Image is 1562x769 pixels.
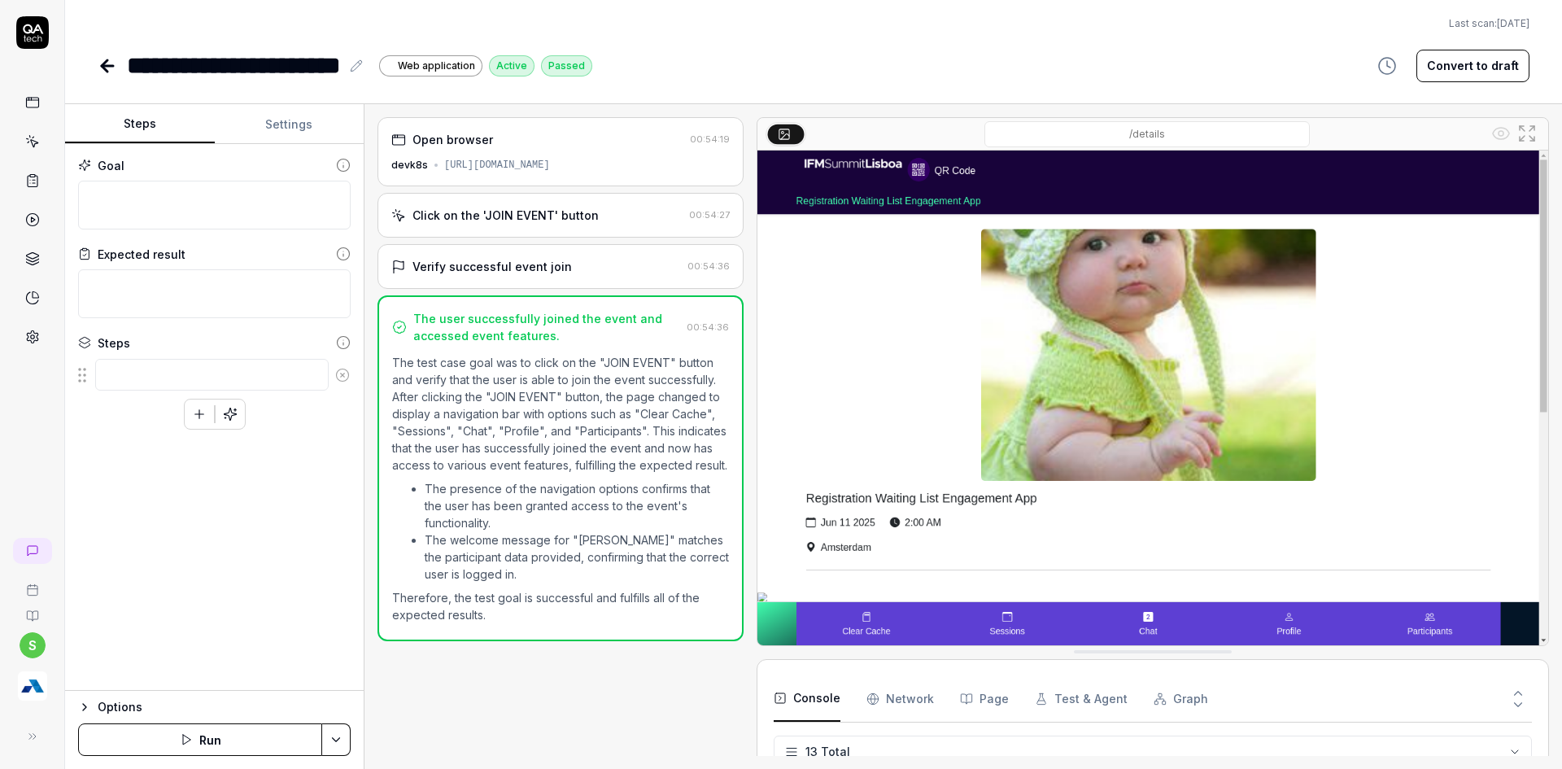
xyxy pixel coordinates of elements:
[7,658,58,704] button: Azavista Logo
[1497,17,1529,29] time: [DATE]
[78,697,351,717] button: Options
[541,55,592,76] div: Passed
[65,105,215,144] button: Steps
[757,151,1548,645] img: Screenshot
[215,105,364,144] button: Settings
[1035,676,1128,722] button: Test & Agent
[412,131,493,148] div: Open browser
[18,671,47,701] img: Azavista Logo
[1488,120,1514,146] button: Show all interative elements
[689,209,730,221] time: 00:54:27
[98,697,351,717] div: Options
[20,632,46,658] button: s
[7,570,58,596] a: Book a call with us
[960,676,1009,722] button: Page
[412,258,572,275] div: Verify successful event join
[329,359,356,391] button: Remove step
[690,133,730,145] time: 00:54:19
[392,589,729,623] p: Therefore, the test goal is successful and fulfills all of the expected results.
[398,59,475,73] span: Web application
[1514,120,1540,146] button: Open in full screen
[444,158,550,173] div: [URL][DOMAIN_NAME]
[1368,50,1407,82] button: View version history
[1449,16,1529,31] button: Last scan:[DATE]
[98,246,185,263] div: Expected result
[425,531,729,583] li: The welcome message for "[PERSON_NAME]" matches the participant data provided, confirming that th...
[687,260,730,272] time: 00:54:36
[78,723,322,756] button: Run
[413,310,680,344] div: The user successfully joined the event and accessed event features.
[392,354,729,474] p: The test case goal was to click on the "JOIN EVENT" button and verify that the user is able to jo...
[1416,50,1529,82] button: Convert to draft
[379,55,482,76] a: Web application
[866,676,934,722] button: Network
[425,480,729,531] li: The presence of the navigation options confirms that the user has been granted access to the even...
[98,334,130,352] div: Steps
[7,596,58,623] a: Documentation
[391,158,428,173] div: devk8s
[774,676,840,722] button: Console
[1154,676,1208,722] button: Graph
[412,207,599,224] div: Click on the 'JOIN EVENT' button
[489,55,534,76] div: Active
[1449,16,1529,31] span: Last scan:
[13,538,52,564] a: New conversation
[98,157,124,174] div: Goal
[78,358,351,392] div: Suggestions
[687,321,729,333] time: 00:54:36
